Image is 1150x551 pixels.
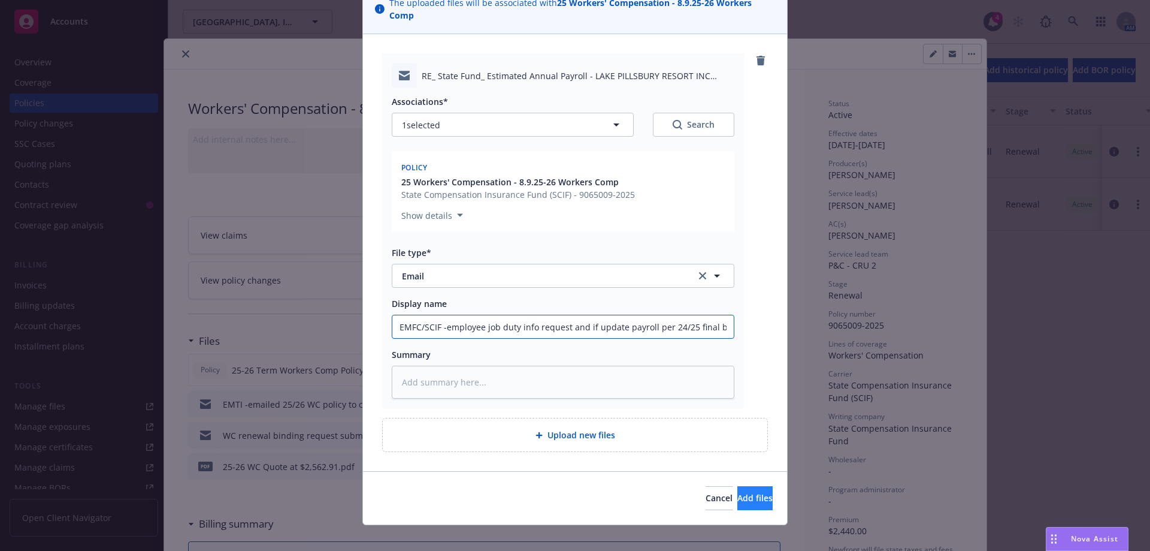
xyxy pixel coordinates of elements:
[737,492,773,504] span: Add files
[1046,528,1061,550] div: Drag to move
[382,418,768,452] div: Upload new files
[547,429,615,441] span: Upload new files
[1046,527,1128,551] button: Nova Assist
[392,349,431,360] span: Summary
[1071,534,1118,544] span: Nova Assist
[737,486,773,510] button: Add files
[706,486,733,510] button: Cancel
[706,492,733,504] span: Cancel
